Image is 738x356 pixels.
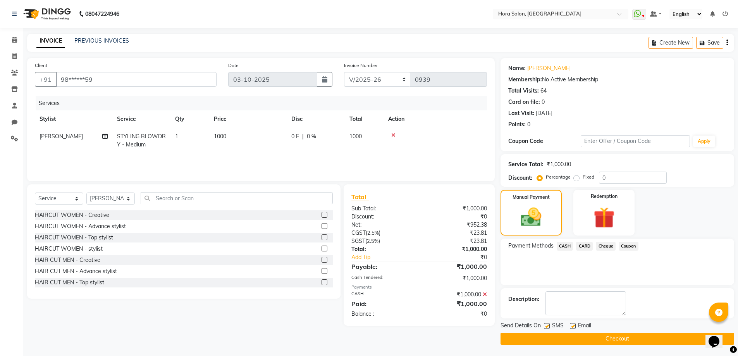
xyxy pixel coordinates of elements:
[36,34,65,48] a: INVOICE
[346,291,419,299] div: CASH
[587,205,621,231] img: _gift.svg
[696,37,723,49] button: Save
[346,299,419,308] div: Paid:
[419,205,493,213] div: ₹1,000.00
[20,3,73,25] img: logo
[546,174,571,181] label: Percentage
[346,262,419,271] div: Payable:
[85,3,119,25] b: 08047224946
[367,238,378,244] span: 2.5%
[705,325,730,348] iframe: chat widget
[74,37,129,44] a: PREVIOUS INVOICES
[346,237,419,245] div: ( )
[419,229,493,237] div: ₹23.81
[302,132,304,141] span: |
[384,110,487,128] th: Action
[170,110,209,128] th: Qty
[35,110,112,128] th: Stylist
[287,110,345,128] th: Disc
[35,222,126,230] div: HAIRCUT WOMEN - Advance stylist
[346,229,419,237] div: ( )
[345,110,384,128] th: Total
[508,295,539,303] div: Description:
[35,211,109,219] div: HAIRCUT WOMEN - Creative
[351,229,366,236] span: CGST
[552,322,564,331] span: SMS
[591,193,618,200] label: Redemption
[36,96,493,110] div: Services
[419,221,493,229] div: ₹952.38
[693,136,715,147] button: Apply
[527,64,571,72] a: [PERSON_NAME]
[351,237,365,244] span: SGST
[228,62,239,69] label: Date
[367,230,379,236] span: 2.5%
[346,310,419,318] div: Balance :
[508,160,544,169] div: Service Total:
[514,205,548,229] img: _cash.svg
[214,133,226,140] span: 1000
[619,242,638,251] span: Coupon
[508,174,532,182] div: Discount:
[513,194,550,201] label: Manual Payment
[346,274,419,282] div: Cash Tendered:
[112,110,170,128] th: Service
[581,135,690,147] input: Enter Offer / Coupon Code
[35,256,100,264] div: HAIR CUT MEN - Creative
[35,62,47,69] label: Client
[351,193,369,201] span: Total
[508,87,539,95] div: Total Visits:
[649,37,693,49] button: Create New
[344,62,378,69] label: Invoice Number
[419,213,493,221] div: ₹0
[501,322,541,331] span: Send Details On
[508,137,581,145] div: Coupon Code
[35,279,104,287] div: HAIR CUT MEN - Top stylist
[291,132,299,141] span: 0 F
[547,160,571,169] div: ₹1,000.00
[419,274,493,282] div: ₹1,000.00
[35,267,117,275] div: HAIR CUT MEN - Advance stylist
[508,120,526,129] div: Points:
[432,253,493,261] div: ₹0
[419,262,493,271] div: ₹1,000.00
[419,310,493,318] div: ₹0
[508,98,540,106] div: Card on file:
[346,221,419,229] div: Net:
[351,284,487,291] div: Payments
[307,132,316,141] span: 0 %
[508,64,526,72] div: Name:
[508,242,554,250] span: Payment Methods
[557,242,573,251] span: CASH
[56,72,217,87] input: Search by Name/Mobile/Email/Code
[346,253,431,261] a: Add Tip
[536,109,552,117] div: [DATE]
[349,133,362,140] span: 1000
[540,87,547,95] div: 64
[419,245,493,253] div: ₹1,000.00
[346,205,419,213] div: Sub Total:
[141,192,333,204] input: Search or Scan
[35,72,57,87] button: +91
[508,76,726,84] div: No Active Membership
[527,120,530,129] div: 0
[578,322,591,331] span: Email
[419,299,493,308] div: ₹1,000.00
[346,213,419,221] div: Discount:
[583,174,594,181] label: Fixed
[117,133,166,148] span: STYLING BLOWDRY - Medium
[508,76,542,84] div: Membership:
[419,291,493,299] div: ₹1,000.00
[40,133,83,140] span: [PERSON_NAME]
[35,245,103,253] div: HAIRCUT WOMEN - stylist
[35,234,113,242] div: HAIRCUT WOMEN - Top stylist
[419,237,493,245] div: ₹23.81
[209,110,287,128] th: Price
[542,98,545,106] div: 0
[508,109,534,117] div: Last Visit:
[596,242,616,251] span: Cheque
[501,333,734,345] button: Checkout
[346,245,419,253] div: Total:
[576,242,593,251] span: CARD
[175,133,178,140] span: 1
